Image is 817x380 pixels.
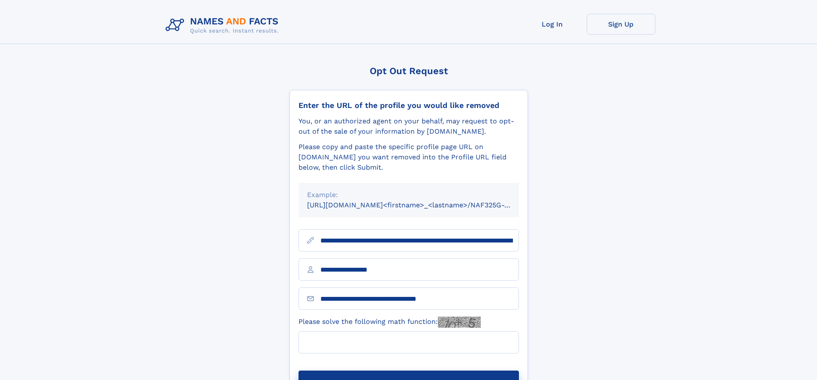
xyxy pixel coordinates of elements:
[289,66,528,76] div: Opt Out Request
[162,14,286,37] img: Logo Names and Facts
[298,317,481,328] label: Please solve the following math function:
[298,101,519,110] div: Enter the URL of the profile you would like removed
[298,116,519,137] div: You, or an authorized agent on your behalf, may request to opt-out of the sale of your informatio...
[518,14,587,35] a: Log In
[307,190,510,200] div: Example:
[298,142,519,173] div: Please copy and paste the specific profile page URL on [DOMAIN_NAME] you want removed into the Pr...
[587,14,655,35] a: Sign Up
[307,201,535,209] small: [URL][DOMAIN_NAME]<firstname>_<lastname>/NAF325G-xxxxxxxx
